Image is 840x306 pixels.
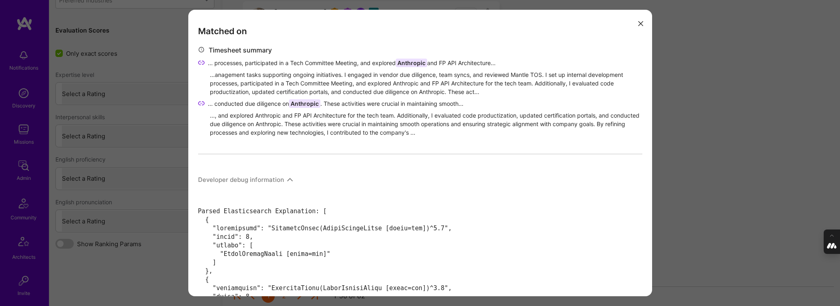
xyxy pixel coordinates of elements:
[210,70,642,96] div: ...anagement tasks supporting ongoing initiatives. I engaged in vendor due diligence, team syncs,...
[188,10,652,296] div: modal
[287,177,293,183] i: icon ArrowDown
[198,26,642,36] h3: Matched on
[208,59,496,67] span: ... processes, participated in a Tech Committee Meeting, and explored and FP API Architecture...
[198,46,205,53] i: icon TimesheetSummary
[198,100,205,107] i: icon LinkSecondary
[396,59,427,67] span: Anthropic
[198,175,284,184] div: Developer debug information
[289,99,320,108] span: Anthropic
[638,21,643,26] i: icon Close
[209,46,272,55] div: Timesheet summary
[198,59,205,66] i: icon LinkSecondary
[208,99,463,108] span: ... conducted due diligence on . These activities were crucial in maintaining smooth...
[210,111,642,137] div: ..., and explored Anthropic and FP API Architecture for the tech team. Additionally, I evaluated ...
